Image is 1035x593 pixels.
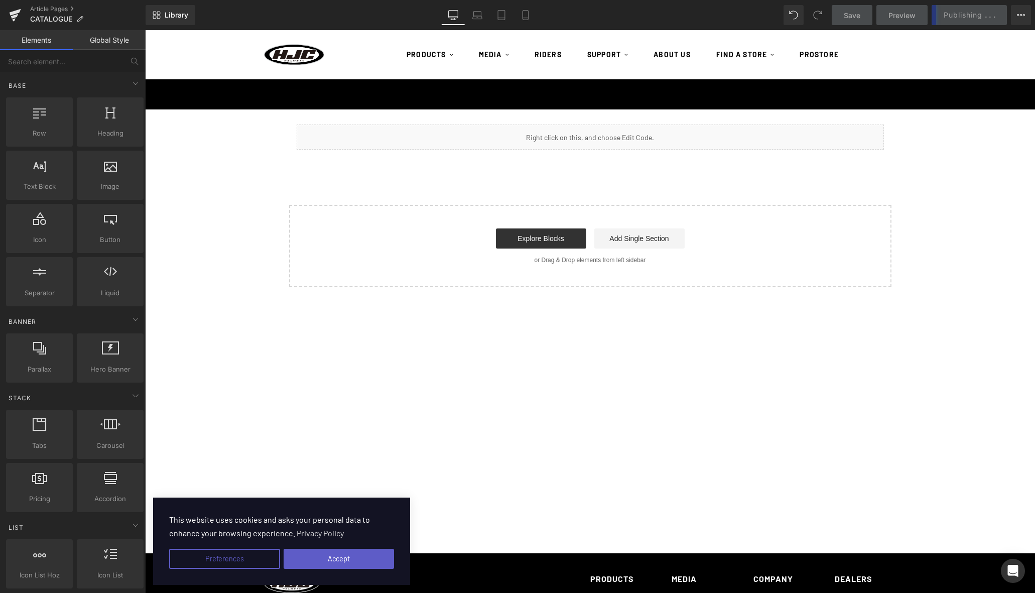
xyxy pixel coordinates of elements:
[9,288,70,298] span: Separator
[80,494,141,504] span: Accordion
[8,81,27,90] span: Base
[24,485,225,508] span: This website uses cookies and asks your personal data to enhance your browsing experience.
[431,16,489,34] summary: SUPPORT
[9,234,70,245] span: Icon
[808,5,828,25] button: Redo
[80,234,141,245] span: Button
[9,494,70,504] span: Pricing
[8,523,25,532] span: List
[465,5,489,25] a: Laptop
[80,570,141,580] span: Icon List
[876,5,928,25] a: Preview
[9,181,70,192] span: Text Block
[8,317,37,326] span: Banner
[165,11,188,20] span: Library
[8,393,32,403] span: Stack
[527,543,552,554] h2: MEDIA
[150,496,200,511] a: Privacy Policy (opens in a new tab)
[250,16,315,34] summary: PRODUCTS
[80,364,141,375] span: Hero Banner
[80,128,141,139] span: Heading
[784,5,804,25] button: Undo
[513,5,538,25] a: Mobile
[497,16,552,34] a: ABOUT US
[351,198,441,218] a: Explore Blocks
[30,15,72,23] span: CATALOGUE
[9,364,70,375] span: Parallax
[80,288,141,298] span: Liquid
[334,20,357,29] span: MEDIA
[690,543,727,554] h2: DEALERS
[442,20,476,29] span: SUPPORT
[560,16,635,34] summary: FIND A STORE
[1011,5,1031,25] button: More
[146,5,195,25] a: New Library
[8,467,265,555] div: cookie bar
[643,16,700,34] a: PROSTORE
[445,543,489,554] h2: PRODUCTS
[489,5,513,25] a: Tablet
[441,5,465,25] a: Desktop
[9,570,70,580] span: Icon List Hoz
[888,10,916,21] span: Preview
[160,226,730,233] p: or Drag & Drop elements from left sidebar
[30,5,146,13] a: Article Pages
[262,20,301,29] span: PRODUCTS
[508,20,546,29] span: ABOUT US
[608,543,648,554] h2: COMPANY
[73,30,146,50] a: Global Style
[390,20,417,29] span: RIDERS
[449,198,540,218] a: Add Single Section
[844,10,860,21] span: Save
[655,20,694,29] span: PROSTORE
[80,440,141,451] span: Carousel
[139,519,249,539] button: Accept
[1001,559,1025,583] div: Open Intercom Messenger
[322,16,370,34] summary: MEDIA
[571,20,622,29] span: FIND A STORE
[80,181,141,192] span: Image
[9,440,70,451] span: Tabs
[378,16,423,34] a: RIDERS
[9,128,70,139] span: Row
[24,519,135,539] button: Preferences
